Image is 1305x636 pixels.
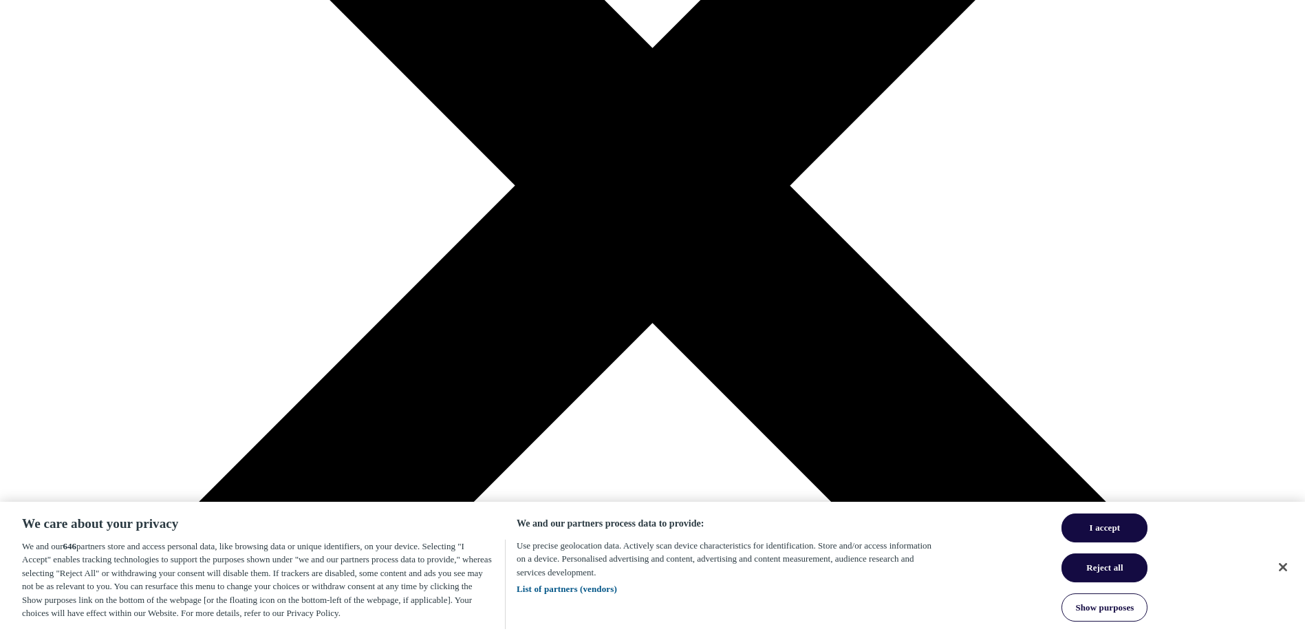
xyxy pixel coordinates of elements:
button: Show purposes [1061,593,1147,622]
div: We and our partners store and access personal data, like browsing data or unique identifiers, on ... [22,540,506,629]
button: Reject all [1061,553,1147,582]
span: 646 [63,541,77,551]
h2: We care about your privacy [22,516,494,533]
button: Close [1268,552,1298,582]
button: List of partners (vendors) [517,582,617,596]
p: Use precise geolocation data. Actively scan device characteristics for identification. Store and/... [517,539,941,596]
h3: We and our partners process data to provide: [517,516,941,532]
button: I accept [1061,514,1147,543]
